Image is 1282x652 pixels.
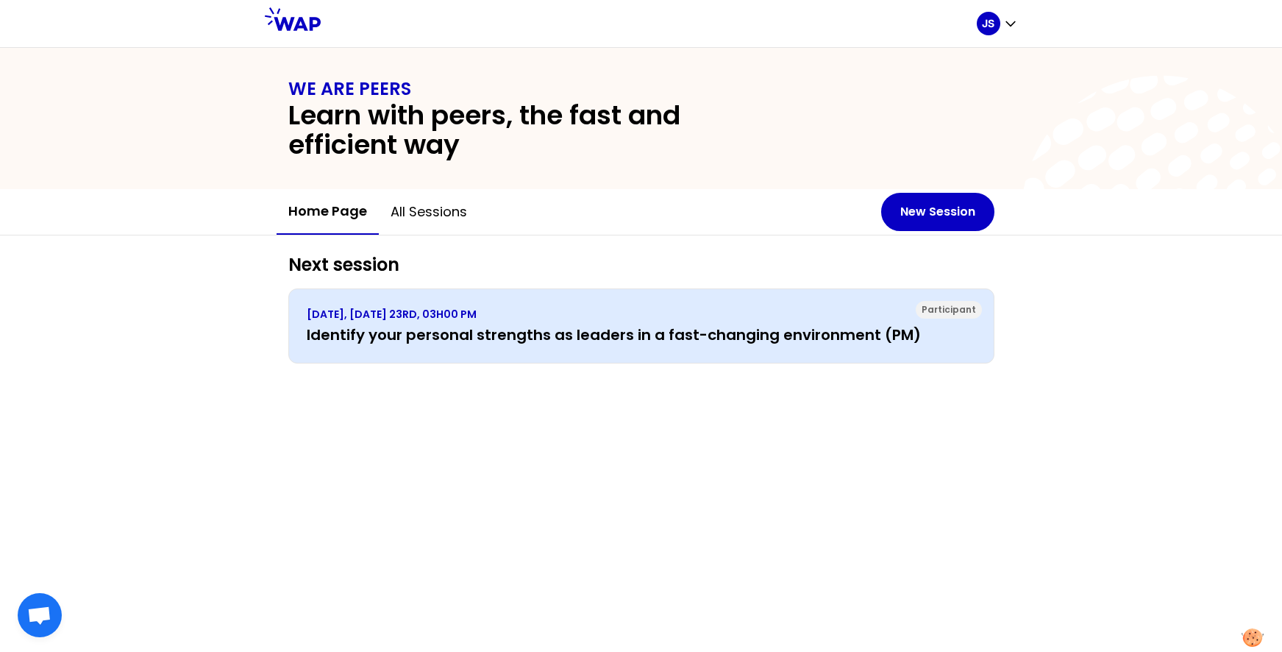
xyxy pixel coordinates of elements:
p: JS [982,16,994,31]
h2: Next session [288,253,994,277]
p: [DATE], [DATE] 23RD, 03H00 PM [307,307,976,322]
button: All sessions [379,190,479,234]
h2: Learn with peers, the fast and efficient way [288,101,783,160]
div: Open chat [18,593,62,637]
h3: Identify your personal strengths as leaders in a fast-changing environment (PM) [307,325,976,345]
button: JS [977,12,1018,35]
div: Participant [916,301,982,319]
a: [DATE], [DATE] 23RD, 03H00 PMIdentify your personal strengths as leaders in a fast-changing envir... [307,307,976,345]
button: New Session [881,193,994,231]
h1: WE ARE PEERS [288,77,994,101]
button: Home page [277,189,379,235]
